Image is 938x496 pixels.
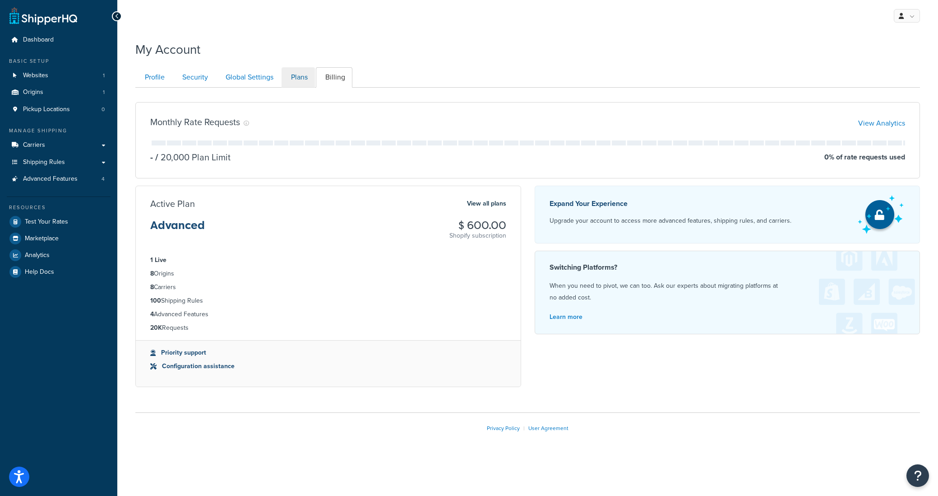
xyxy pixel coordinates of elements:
div: Resources [7,204,111,211]
a: Learn more [550,312,582,322]
li: Priority support [150,348,506,358]
a: Advanced Features 4 [7,171,111,187]
h3: Active Plan [150,199,195,209]
a: Marketplace [7,230,111,247]
span: 0 [102,106,105,113]
h3: Advanced [150,220,205,239]
span: Origins [23,89,43,96]
div: Manage Shipping [7,127,111,135]
li: Pickup Locations [7,101,111,118]
p: When you need to pivot, we can too. Ask our experts about migrating platforms at no added cost. [550,280,906,304]
li: Websites [7,67,111,84]
li: Requests [150,323,506,333]
span: Advanced Features [23,175,78,183]
h3: $ 600.00 [449,220,506,231]
a: ShipperHQ Home [9,7,77,25]
span: Marketplace [25,235,59,243]
span: / [155,150,158,164]
button: Open Resource Center [906,464,929,487]
span: Websites [23,72,48,80]
li: Origins [150,269,506,279]
h4: Switching Platforms? [550,262,906,273]
span: Test Your Rates [25,218,68,226]
strong: 100 [150,296,161,305]
span: 1 [103,72,105,80]
span: | [523,424,525,432]
a: User Agreement [528,424,568,432]
a: Websites 1 [7,67,111,84]
span: Pickup Locations [23,106,70,113]
a: Origins 1 [7,84,111,101]
a: View all plans [467,198,506,210]
a: Global Settings [216,67,281,88]
span: 4 [102,175,105,183]
span: Shipping Rules [23,159,65,166]
a: Billing [316,67,352,88]
strong: 8 [150,269,154,278]
p: 20,000 Plan Limit [153,151,231,164]
a: Profile [135,67,172,88]
li: Origins [7,84,111,101]
li: Configuration assistance [150,361,506,371]
p: Upgrade your account to access more advanced features, shipping rules, and carriers. [550,215,791,227]
div: Basic Setup [7,57,111,65]
span: Carriers [23,141,45,149]
a: Pickup Locations 0 [7,101,111,118]
strong: 8 [150,282,154,292]
li: Carriers [150,282,506,292]
a: Test Your Rates [7,214,111,230]
li: Advanced Features [7,171,111,187]
a: Expand Your Experience Upgrade your account to access more advanced features, shipping rules, and... [535,186,920,243]
strong: 20K [150,323,162,332]
a: Analytics [7,247,111,263]
a: View Analytics [858,118,905,128]
span: Analytics [25,252,50,259]
h1: My Account [135,41,200,58]
a: Carriers [7,137,111,154]
a: Privacy Policy [487,424,520,432]
strong: 1 Live [150,255,166,265]
a: Plans [282,67,315,88]
li: Advanced Features [150,309,506,319]
span: Help Docs [25,268,54,276]
a: Help Docs [7,264,111,280]
span: 1 [103,89,105,96]
strong: 4 [150,309,154,319]
p: - [150,151,153,164]
p: 0 % of rate requests used [824,151,905,164]
a: Security [173,67,215,88]
a: Shipping Rules [7,154,111,171]
p: Shopify subscription [449,231,506,240]
li: Shipping Rules [150,296,506,306]
p: Expand Your Experience [550,197,791,210]
a: Dashboard [7,32,111,48]
h3: Monthly Rate Requests [150,117,240,127]
span: Dashboard [23,36,54,44]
